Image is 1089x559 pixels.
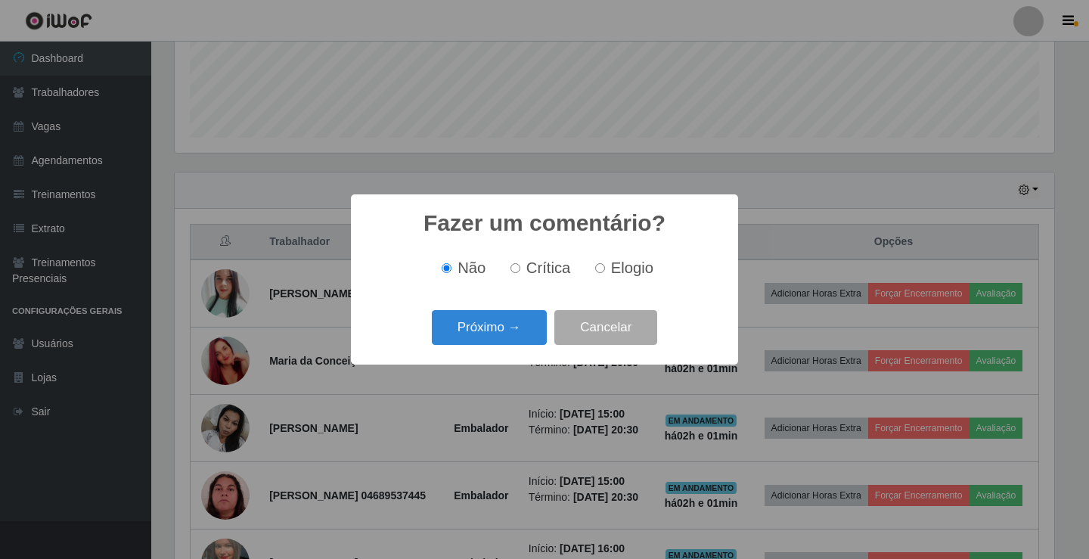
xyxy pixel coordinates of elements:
[432,310,547,346] button: Próximo →
[554,310,657,346] button: Cancelar
[595,263,605,273] input: Elogio
[611,259,653,276] span: Elogio
[442,263,451,273] input: Não
[526,259,571,276] span: Crítica
[510,263,520,273] input: Crítica
[423,210,665,237] h2: Fazer um comentário?
[458,259,486,276] span: Não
